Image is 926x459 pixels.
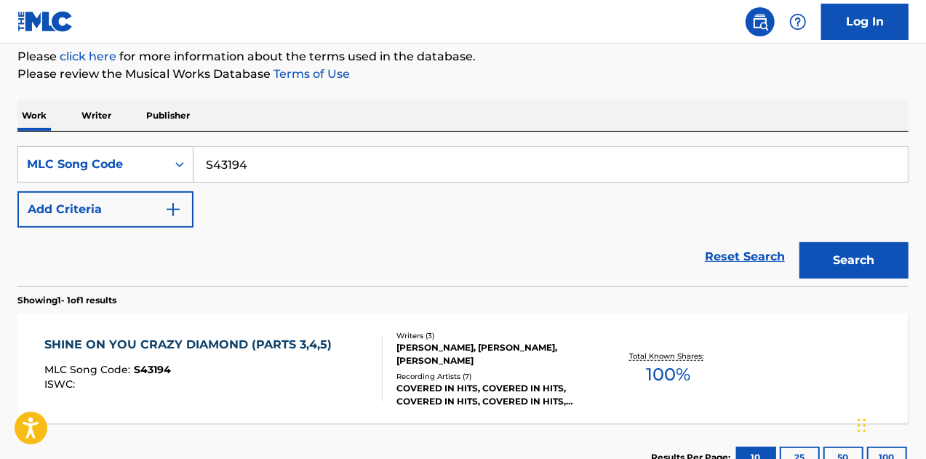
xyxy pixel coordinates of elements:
[17,146,909,286] form: Search Form
[17,48,909,65] p: Please for more information about the terms used in the database.
[799,242,909,279] button: Search
[396,330,594,341] div: Writers ( 3 )
[698,241,792,273] a: Reset Search
[396,382,594,408] div: COVERED IN HITS, COVERED IN HITS, COVERED IN HITS, COVERED IN HITS, COVERED IN HITS
[60,49,116,63] a: click here
[647,362,691,388] span: 100 %
[17,65,909,83] p: Please review the Musical Works Database
[396,341,594,367] div: [PERSON_NAME], [PERSON_NAME], [PERSON_NAME]
[134,363,171,376] span: S43194
[17,191,193,228] button: Add Criteria
[396,371,594,382] div: Recording Artists ( 7 )
[17,314,909,423] a: SHINE ON YOU CRAZY DIAMOND (PARTS 3,4,5)MLC Song Code:S43194ISWC:Writers (3)[PERSON_NAME], [PERSO...
[630,351,708,362] p: Total Known Shares:
[746,7,775,36] a: Public Search
[44,336,339,354] div: SHINE ON YOU CRAZY DIAMOND (PARTS 3,4,5)
[27,156,158,173] div: MLC Song Code
[17,100,51,131] p: Work
[783,7,813,36] div: Help
[853,389,926,459] iframe: Chat Widget
[17,11,73,32] img: MLC Logo
[142,100,194,131] p: Publisher
[271,67,350,81] a: Terms of Use
[164,201,182,218] img: 9d2ae6d4665cec9f34b9.svg
[44,363,134,376] span: MLC Song Code :
[821,4,909,40] a: Log In
[17,294,116,307] p: Showing 1 - 1 of 1 results
[77,100,116,131] p: Writer
[789,13,807,31] img: help
[44,378,79,391] span: ISWC :
[858,404,866,447] div: Drag
[751,13,769,31] img: search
